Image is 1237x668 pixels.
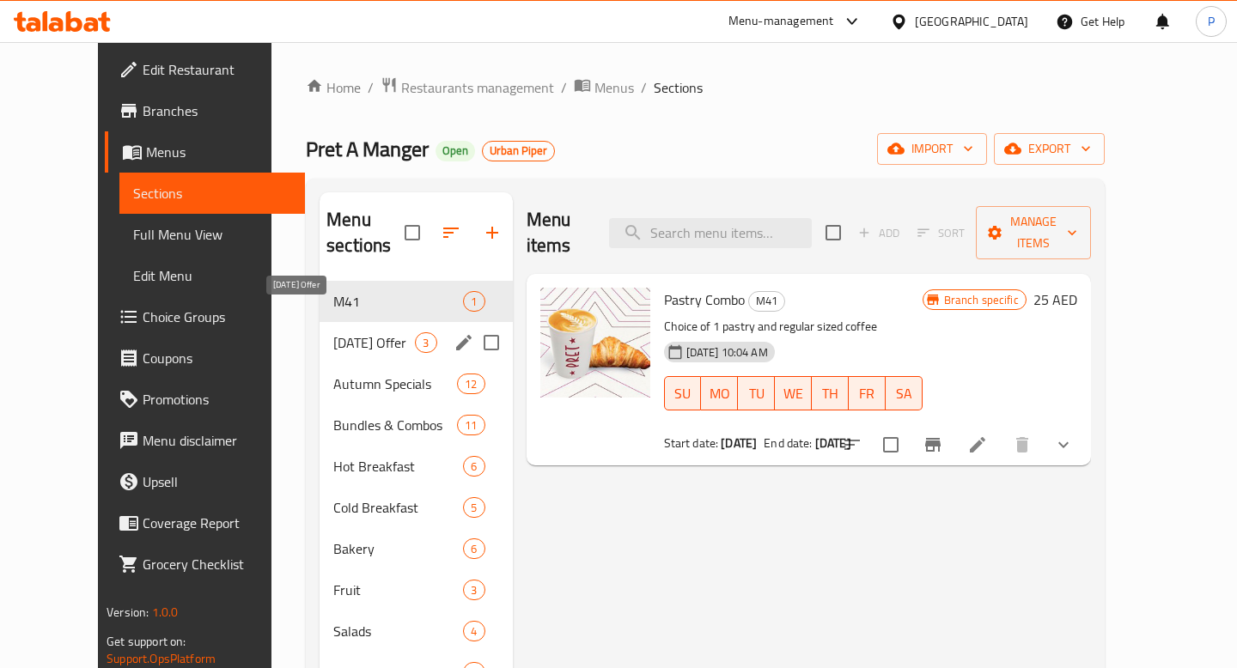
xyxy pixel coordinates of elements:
span: Branch specific [937,292,1026,308]
span: Branches [143,100,290,121]
button: export [994,133,1105,165]
span: End date: [764,432,812,454]
span: Hot Breakfast [333,456,463,477]
span: Select section [815,215,851,251]
span: Select section first [906,220,976,246]
h2: Menu sections [326,207,404,258]
button: show more [1043,424,1084,465]
span: export [1008,138,1091,160]
span: M41 [749,291,784,311]
div: [GEOGRAPHIC_DATA] [915,12,1028,31]
span: 3 [416,335,436,351]
span: Menus [594,77,634,98]
b: [DATE] [721,432,757,454]
span: P [1208,12,1215,31]
div: M41 [748,291,785,312]
span: Grocery Checklist [143,554,290,574]
nav: breadcrumb [306,76,1105,99]
a: Edit Restaurant [105,49,304,90]
button: FR [849,376,886,410]
div: items [463,538,484,559]
div: Salads4 [320,610,512,652]
button: TH [812,376,849,410]
span: 11 [458,417,484,434]
span: 1.0.0 [152,601,179,623]
span: Sort sections [430,212,472,253]
div: Bakery [333,538,463,559]
svg: Show Choices [1053,434,1074,455]
span: Fruit [333,580,463,600]
span: 4 [464,623,484,640]
li: / [641,77,647,98]
span: Cold Breakfast [333,497,463,518]
span: Restaurants management [401,77,554,98]
div: Menu-management [728,11,834,32]
span: Full Menu View [133,224,290,245]
span: Bundles & Combos [333,415,457,435]
span: Sections [133,183,290,203]
span: 3 [464,582,484,598]
div: items [463,621,484,641]
span: Edit Menu [133,265,290,286]
span: Salads [333,621,463,641]
a: Upsell [105,461,304,502]
li: / [561,77,567,98]
span: 6 [464,458,484,475]
span: [DATE] Offer [333,332,415,353]
div: Autumn Specials12 [320,363,512,404]
button: TU [738,376,775,410]
span: Sections [654,77,703,98]
div: items [463,456,484,477]
a: Branches [105,90,304,131]
span: TH [819,381,842,406]
div: items [457,415,484,435]
span: Pastry Combo [664,287,745,313]
span: Menus [146,142,290,162]
div: items [415,332,436,353]
span: M41 [333,291,463,312]
span: Coupons [143,348,290,368]
span: SA [893,381,916,406]
span: Select to update [873,427,909,463]
span: 12 [458,376,484,392]
h2: Menu items [527,207,588,258]
div: M411 [320,281,512,322]
span: Add item [851,220,906,246]
span: import [891,138,973,160]
div: Bakery6 [320,528,512,569]
button: Manage items [976,206,1091,259]
b: [DATE] [815,432,851,454]
span: 6 [464,541,484,557]
a: Menus [105,131,304,173]
span: Autumn Specials [333,373,457,394]
a: Grocery Checklist [105,544,304,585]
span: [DATE] 10:04 AM [679,344,775,361]
button: import [877,133,987,165]
span: Menu disclaimer [143,430,290,451]
a: Coupons [105,337,304,379]
button: SU [664,376,702,410]
button: Branch-specific-item [912,424,954,465]
span: FR [856,381,879,406]
span: Open [436,143,475,158]
a: Restaurants management [381,76,554,99]
a: Promotions [105,379,304,420]
li: / [368,77,374,98]
span: Edit Restaurant [143,59,290,80]
a: Full Menu View [119,214,304,255]
span: WE [782,381,805,406]
h6: 25 AED [1033,288,1077,312]
a: Menus [574,76,634,99]
span: Pret A Manger [306,130,429,168]
div: Hot Breakfast6 [320,446,512,487]
span: Get support on: [107,630,186,653]
a: Sections [119,173,304,214]
div: items [457,373,484,394]
span: Urban Piper [483,143,554,158]
a: Edit Menu [119,255,304,296]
